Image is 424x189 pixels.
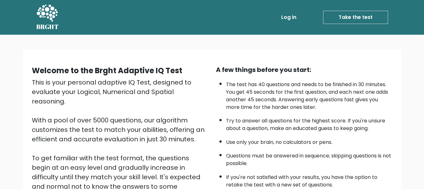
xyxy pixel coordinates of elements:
a: Log in [279,11,299,24]
b: Welcome to the Brght Adaptive IQ Test [32,65,182,76]
h5: BRGHT [36,23,59,31]
a: BRGHT [36,3,59,32]
div: A few things before you start: [216,65,392,74]
li: Questions must be answered in sequence; skipping questions is not possible. [226,149,392,167]
li: If you're not satisfied with your results, you have the option to retake the test with a new set ... [226,170,392,189]
li: The test has 40 questions and needs to be finished in 30 minutes. You get 45 seconds for the firs... [226,78,392,111]
li: Try to answer all questions for the highest score. If you're unsure about a question, make an edu... [226,114,392,132]
a: Take the test [323,11,388,24]
li: Use only your brain, no calculators or pens. [226,135,392,146]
